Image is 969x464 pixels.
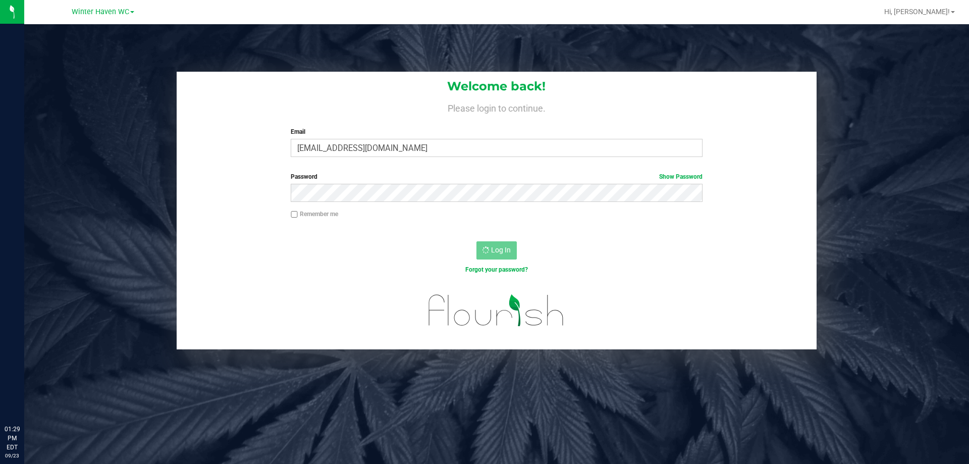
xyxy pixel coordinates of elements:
[177,80,817,93] h1: Welcome back!
[884,8,950,16] span: Hi, [PERSON_NAME]!
[291,210,338,219] label: Remember me
[5,452,20,459] p: 09/23
[5,425,20,452] p: 01:29 PM EDT
[416,285,576,336] img: flourish_logo.svg
[72,8,129,16] span: Winter Haven WC
[659,173,703,180] a: Show Password
[491,246,511,254] span: Log In
[291,173,317,180] span: Password
[465,266,528,273] a: Forgot your password?
[291,127,702,136] label: Email
[177,101,817,113] h4: Please login to continue.
[476,241,517,260] button: Log In
[291,211,298,218] input: Remember me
